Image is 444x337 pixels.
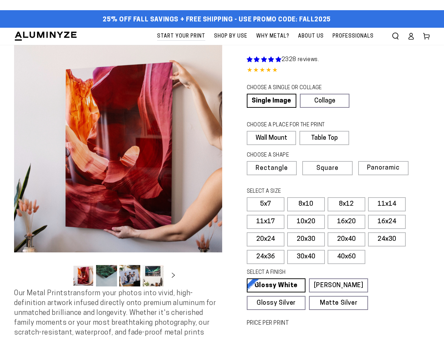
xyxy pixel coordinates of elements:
[287,197,325,211] label: 8x10
[247,131,296,145] label: Wall Mount
[287,215,325,229] label: 10x20
[142,265,163,286] button: Load image 4 in gallery view
[14,31,77,41] img: Aluminyze
[300,94,349,108] a: Collage
[247,278,306,292] a: Glossy White
[329,28,377,45] a: Professionals
[333,32,374,41] span: Professionals
[154,28,209,45] a: Start Your Print
[247,250,284,264] label: 24x36
[309,278,368,292] a: [PERSON_NAME]
[247,296,306,310] a: Glossy Silver
[247,94,296,108] a: Single Image
[328,232,365,246] label: 20x40
[287,232,325,246] label: 20x30
[103,16,331,24] span: 25% off FALL Savings + Free Shipping - Use Promo Code: FALL2025
[247,66,430,76] div: 4.85 out of 5.0 stars
[247,197,284,211] label: 5x7
[287,250,325,264] label: 30x40
[247,152,344,159] legend: CHOOSE A SHAPE
[368,215,406,229] label: 16x24
[247,319,430,328] label: PRICE PER PRINT
[96,265,117,286] button: Load image 2 in gallery view
[157,32,205,41] span: Start Your Print
[214,32,247,41] span: Shop By Use
[388,28,403,44] summary: Search our site
[247,215,284,229] label: 11x17
[166,268,181,284] button: Slide right
[328,197,365,211] label: 8x12
[316,165,339,172] span: Square
[119,265,140,286] button: Load image 3 in gallery view
[298,32,324,41] span: About Us
[247,84,343,92] legend: CHOOSE A SINGLE OR COLLAGE
[368,197,406,211] label: 11x14
[14,45,222,289] media-gallery: Gallery Viewer
[247,232,284,246] label: 20x24
[247,188,354,196] legend: SELECT A SIZE
[256,165,288,172] span: Rectangle
[73,265,94,286] button: Load image 1 in gallery view
[247,121,343,129] legend: CHOOSE A PLACE FOR THE PRINT
[295,28,327,45] a: About Us
[253,28,293,45] a: Why Metal?
[247,269,354,277] legend: SELECT A FINISH
[300,131,349,145] label: Table Top
[328,250,365,264] label: 40x60
[368,232,406,246] label: 24x30
[328,215,365,229] label: 16x20
[309,296,368,310] a: Matte Silver
[211,28,251,45] a: Shop By Use
[256,32,289,41] span: Why Metal?
[367,165,400,171] span: Panoramic
[55,268,71,284] button: Slide left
